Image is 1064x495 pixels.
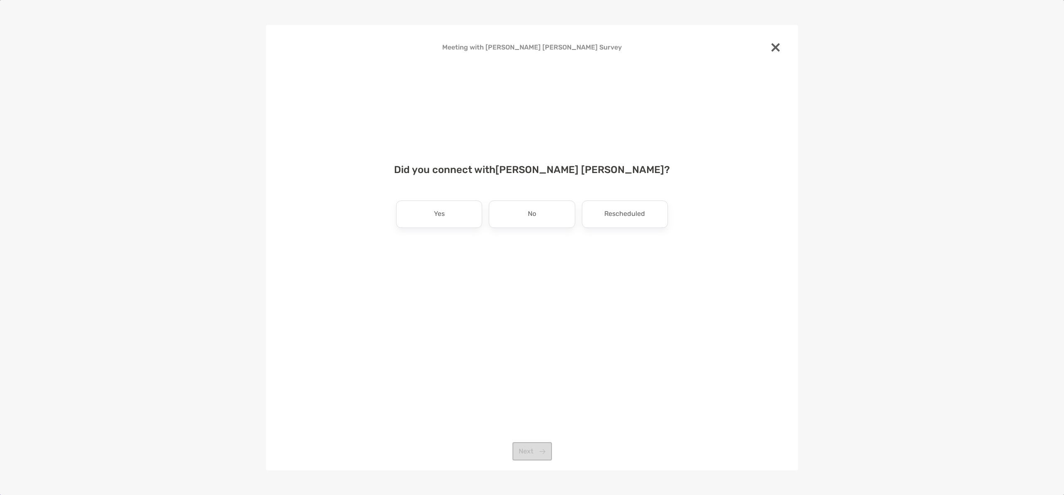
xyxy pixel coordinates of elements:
[771,43,780,52] img: close modal
[434,208,445,221] p: Yes
[528,208,536,221] p: No
[279,43,785,51] h4: Meeting with [PERSON_NAME] [PERSON_NAME] Survey
[279,164,785,176] h4: Did you connect with [PERSON_NAME] [PERSON_NAME] ?
[604,208,645,221] p: Rescheduled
